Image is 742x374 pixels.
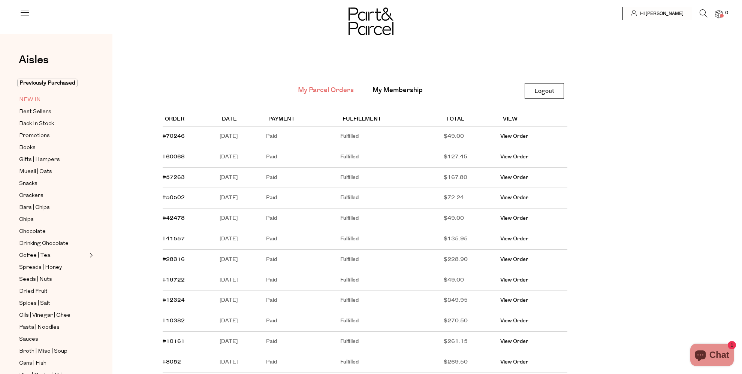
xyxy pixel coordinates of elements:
[340,209,444,229] td: Fulfilled
[220,113,266,127] th: Date
[19,359,46,368] span: Cans | Fish
[163,297,185,304] a: #12324
[19,95,41,104] span: NEW IN
[340,352,444,373] td: Fulfilled
[19,359,87,368] a: Cans | Fish
[19,287,87,296] a: Dried Fruit
[340,229,444,250] td: Fulfilled
[220,147,266,168] td: [DATE]
[19,155,60,164] span: Gifts | Hampers
[19,323,87,332] a: Pasta | Noodles
[19,119,87,128] a: Back In Stock
[19,299,50,308] span: Spices | Salt
[19,95,87,104] a: NEW IN
[19,167,52,176] span: Muesli | Oats
[688,344,736,368] inbox-online-store-chat: Shopify online store chat
[266,209,340,229] td: Paid
[220,270,266,291] td: [DATE]
[500,113,567,127] th: View
[444,332,501,352] td: $261.15
[444,168,501,188] td: $167.80
[19,215,87,224] a: Chips
[19,52,49,68] span: Aisles
[19,239,87,248] a: Drinking Chocolate
[163,256,185,263] a: #28316
[340,332,444,352] td: Fulfilled
[88,251,93,260] button: Expand/Collapse Coffee | Tea
[715,10,723,18] a: 0
[19,251,87,260] a: Coffee | Tea
[638,10,684,17] span: Hi [PERSON_NAME]
[163,215,185,222] a: #42478
[19,167,87,176] a: Muesli | Oats
[19,335,38,344] span: Sauces
[266,270,340,291] td: Paid
[500,235,528,243] a: View Order
[19,215,34,224] span: Chips
[19,311,70,320] span: Oils | Vinegar | Ghee
[220,311,266,332] td: [DATE]
[266,229,340,250] td: Paid
[340,291,444,311] td: Fulfilled
[444,188,501,209] td: $72.24
[19,179,37,188] span: Snacks
[19,347,67,356] span: Broth | Miso | Soup
[17,79,78,87] span: Previously Purchased
[525,83,564,99] a: Logout
[266,127,340,147] td: Paid
[340,250,444,270] td: Fulfilled
[163,153,185,161] a: #60068
[19,275,52,284] span: Seeds | Nuts
[340,270,444,291] td: Fulfilled
[19,143,87,152] a: Books
[19,54,49,73] a: Aisles
[500,358,528,366] a: View Order
[19,107,87,116] a: Best Sellers
[19,155,87,164] a: Gifts | Hampers
[19,227,87,236] a: Chocolate
[163,276,185,284] a: #19722
[19,179,87,188] a: Snacks
[19,263,87,272] a: Spreads | Honey
[163,174,185,181] a: #57263
[19,203,87,212] a: Bars | Chips
[500,133,528,140] a: View Order
[266,332,340,352] td: Paid
[266,250,340,270] td: Paid
[220,229,266,250] td: [DATE]
[19,311,87,320] a: Oils | Vinegar | Ghee
[349,7,393,35] img: Part&Parcel
[220,352,266,373] td: [DATE]
[444,270,501,291] td: $49.00
[500,276,528,284] a: View Order
[500,338,528,345] a: View Order
[19,263,62,272] span: Spreads | Honey
[220,250,266,270] td: [DATE]
[19,287,48,296] span: Dried Fruit
[622,7,692,20] a: Hi [PERSON_NAME]
[340,168,444,188] td: Fulfilled
[266,291,340,311] td: Paid
[444,352,501,373] td: $269.50
[444,229,501,250] td: $135.95
[19,79,87,88] a: Previously Purchased
[444,113,501,127] th: Total
[340,127,444,147] td: Fulfilled
[19,239,69,248] span: Drinking Chocolate
[19,131,87,140] a: Promotions
[19,335,87,344] a: Sauces
[500,153,528,161] a: View Order
[266,168,340,188] td: Paid
[340,113,444,127] th: Fulfillment
[444,291,501,311] td: $349.95
[19,203,50,212] span: Bars | Chips
[220,188,266,209] td: [DATE]
[340,311,444,332] td: Fulfilled
[19,251,50,260] span: Coffee | Tea
[19,119,54,128] span: Back In Stock
[220,127,266,147] td: [DATE]
[340,147,444,168] td: Fulfilled
[266,188,340,209] td: Paid
[163,317,185,325] a: #10382
[340,188,444,209] td: Fulfilled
